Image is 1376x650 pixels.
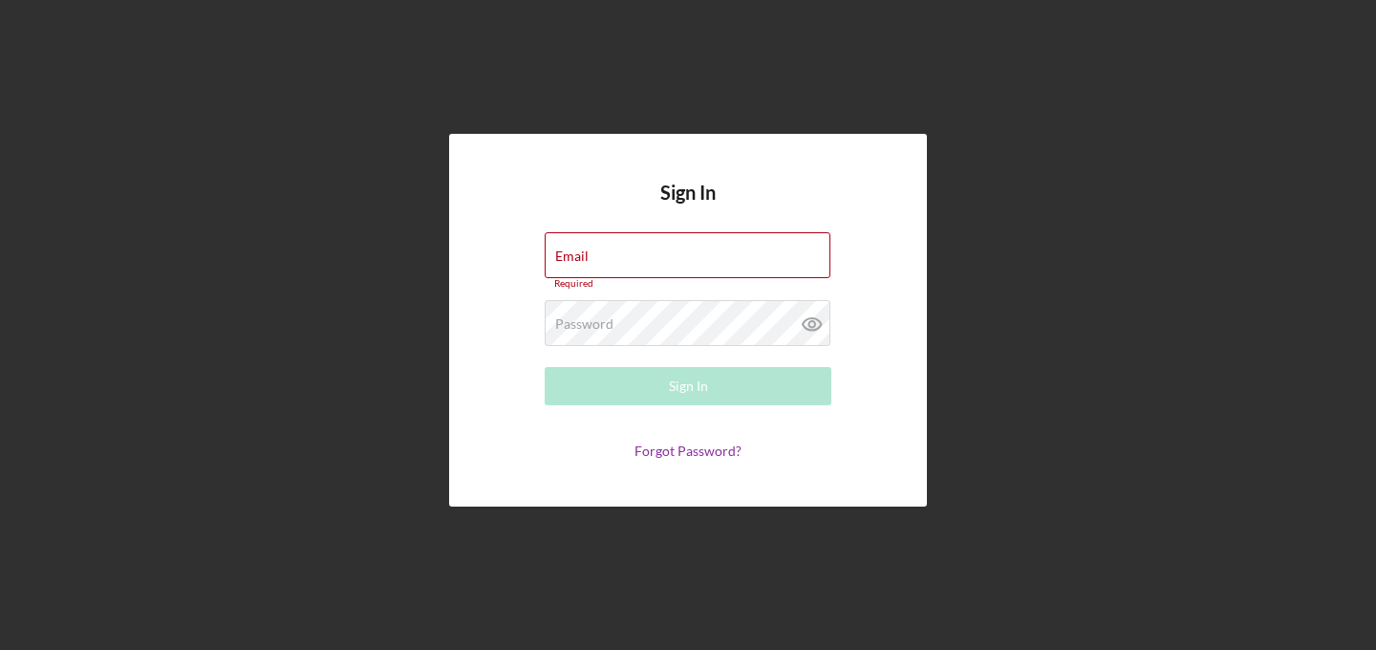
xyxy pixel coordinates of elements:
[545,278,831,290] div: Required
[545,367,831,405] button: Sign In
[660,182,716,232] h4: Sign In
[634,443,742,459] a: Forgot Password?
[669,367,708,405] div: Sign In
[555,316,613,332] label: Password
[555,249,589,264] label: Email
